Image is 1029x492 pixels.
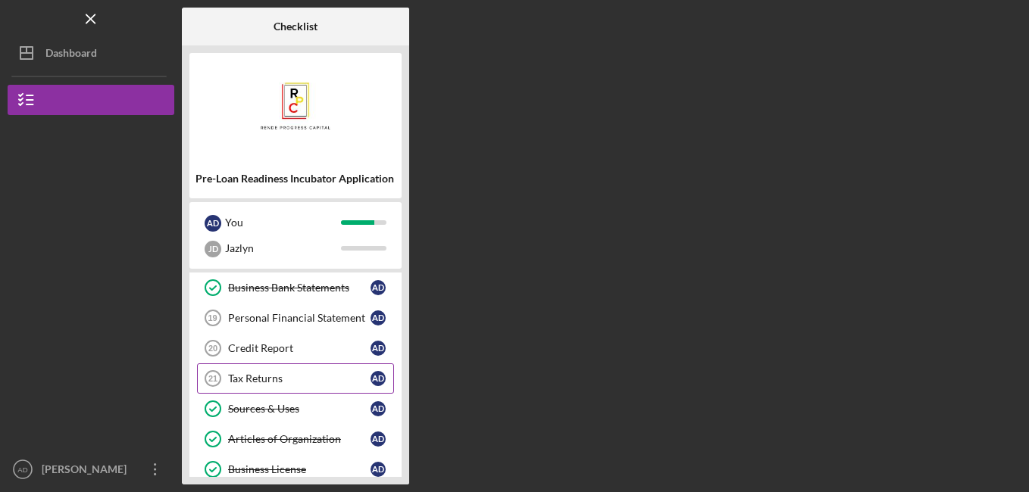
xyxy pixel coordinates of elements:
[197,394,394,424] a: Sources & UsesAD
[205,215,221,232] div: A D
[195,173,396,185] div: Pre-Loan Readiness Incubator Application
[228,312,371,324] div: Personal Financial Statement
[197,454,394,484] a: Business LicenseAD
[371,310,386,325] div: A D
[371,280,386,295] div: A D
[45,38,97,72] div: Dashboard
[208,374,217,383] tspan: 21
[371,431,386,447] div: A D
[197,303,394,333] a: 19Personal Financial StatementAD
[8,454,174,484] button: AD[PERSON_NAME] Dock
[205,241,221,257] div: J D
[228,463,371,475] div: Business License
[274,20,317,33] b: Checklist
[208,344,217,353] tspan: 20
[371,341,386,356] div: A D
[197,363,394,394] a: 21Tax ReturnsAD
[189,61,402,151] img: Product logo
[17,466,27,474] text: AD
[228,403,371,415] div: Sources & Uses
[371,462,386,477] div: A D
[197,424,394,454] a: Articles of OrganizationAD
[228,282,371,294] div: Business Bank Statements
[371,371,386,386] div: A D
[228,433,371,445] div: Articles of Organization
[208,313,217,322] tspan: 19
[228,372,371,385] div: Tax Returns
[225,210,341,235] div: You
[228,342,371,354] div: Credit Report
[371,401,386,416] div: A D
[197,333,394,363] a: 20Credit ReportAD
[197,272,394,303] a: Business Bank StatementsAD
[8,38,174,68] button: Dashboard
[225,235,341,261] div: Jazlyn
